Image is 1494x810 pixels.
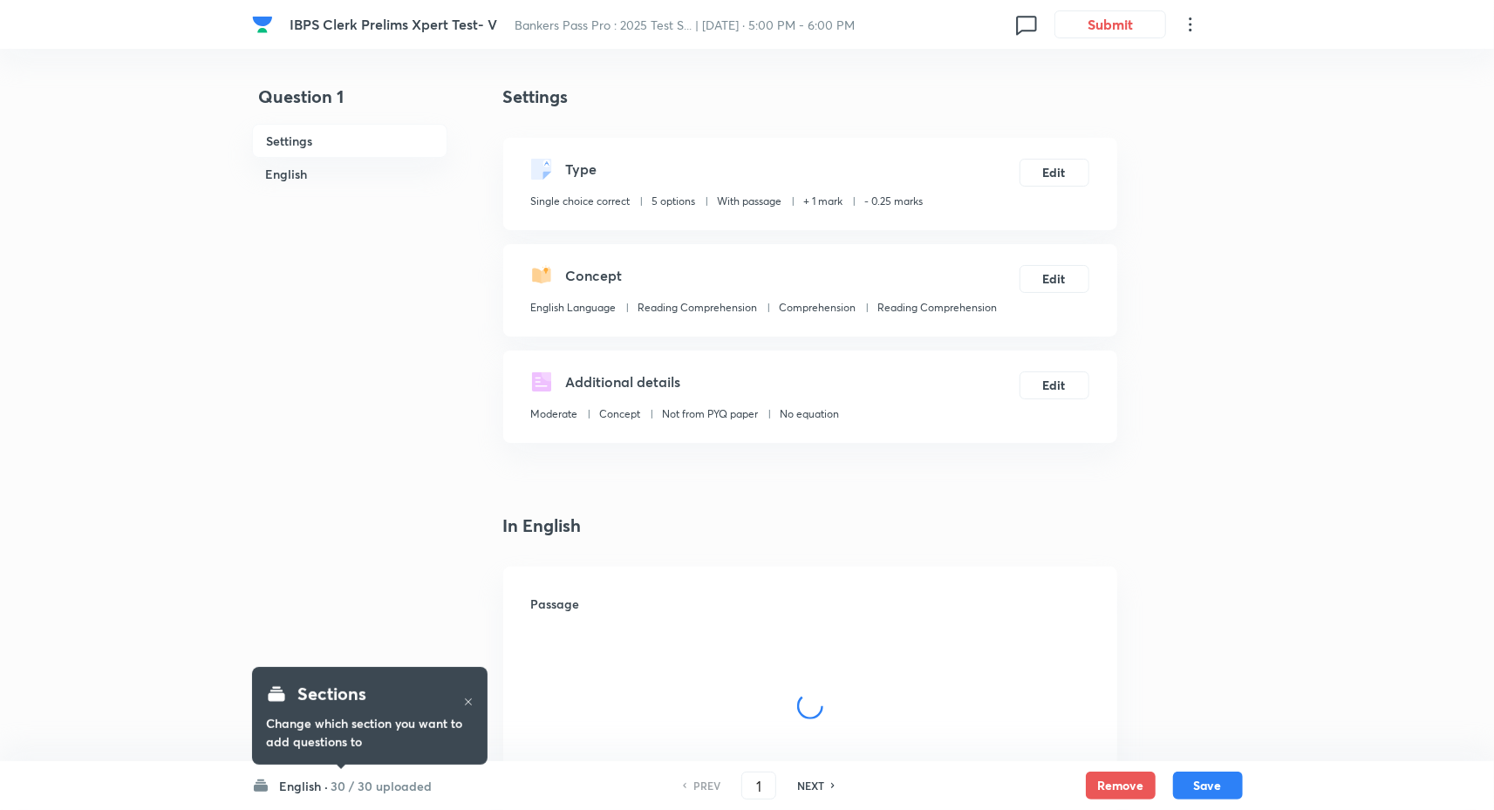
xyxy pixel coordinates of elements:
p: No equation [781,406,840,422]
h6: 30 / 30 uploaded [331,777,433,795]
h4: Question 1 [252,84,447,124]
h5: Type [566,159,597,180]
h6: English · [280,777,329,795]
img: questionConcept.svg [531,265,552,286]
button: Remove [1086,772,1156,800]
p: English Language [531,300,617,316]
p: Concept [600,406,641,422]
h6: PREV [693,778,720,793]
p: 5 options [652,194,696,209]
p: Reading Comprehension [638,300,758,316]
h6: Change which section you want to add questions to [266,714,474,751]
h6: Settings [252,124,447,158]
h6: Passage [531,595,1089,613]
h6: English [252,158,447,190]
h5: Additional details [566,371,681,392]
button: Edit [1020,265,1089,293]
button: Edit [1020,159,1089,187]
h5: Concept [566,265,623,286]
img: Company Logo [252,14,273,35]
button: Edit [1020,371,1089,399]
h4: Settings [503,84,1117,110]
p: With passage [718,194,782,209]
h6: NEXT [797,778,824,793]
span: IBPS Clerk Prelims Xpert Test- V [290,15,497,33]
p: - 0.25 marks [865,194,924,209]
span: Bankers Pass Pro : 2025 Test S... | [DATE] · 5:00 PM - 6:00 PM [515,17,855,33]
button: Save [1173,772,1243,800]
img: questionDetails.svg [531,371,552,392]
p: Not from PYQ paper [663,406,759,422]
button: Submit [1054,10,1166,38]
p: + 1 mark [804,194,843,209]
h4: Sections [297,681,366,707]
img: questionType.svg [531,159,552,180]
a: Company Logo [252,14,276,35]
h4: In English [503,513,1117,539]
p: Single choice correct [531,194,631,209]
p: Reading Comprehension [878,300,998,316]
p: Comprehension [780,300,856,316]
p: Moderate [531,406,578,422]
